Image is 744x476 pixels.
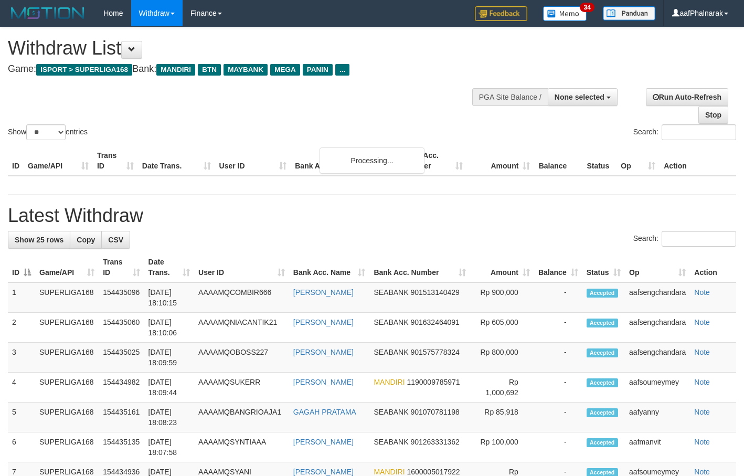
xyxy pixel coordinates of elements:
th: Trans ID: activate to sort column ascending [99,252,144,282]
td: Rp 605,000 [470,313,534,343]
td: SUPERLIGA168 [35,373,99,403]
td: aafsoumeymey [625,373,690,403]
td: 2 [8,313,35,343]
h1: Withdraw List [8,38,485,59]
span: SEABANK [374,348,408,356]
td: [DATE] 18:08:23 [144,403,195,432]
td: AAAAMQCOMBIR666 [194,282,289,313]
span: ... [335,64,349,76]
th: Op: activate to sort column ascending [625,252,690,282]
td: aafsengchandara [625,343,690,373]
span: SEABANK [374,288,408,297]
td: [DATE] 18:07:58 [144,432,195,462]
td: [DATE] 18:09:44 [144,373,195,403]
th: Op [617,146,660,176]
td: - [534,282,582,313]
input: Search: [662,124,736,140]
th: Balance: activate to sort column ascending [534,252,582,282]
span: Copy [77,236,95,244]
span: SEABANK [374,438,408,446]
button: None selected [548,88,618,106]
td: 3 [8,343,35,373]
td: aafsengchandara [625,313,690,343]
th: Trans ID [93,146,138,176]
span: Accepted [587,348,618,357]
span: Accepted [587,378,618,387]
span: Copy 901070781198 to clipboard [410,408,459,416]
div: PGA Site Balance / [472,88,548,106]
a: Stop [698,106,728,124]
span: Copy 901575778324 to clipboard [410,348,459,356]
span: None selected [555,93,604,101]
th: User ID [215,146,291,176]
td: 154435161 [99,403,144,432]
th: Bank Acc. Number [399,146,467,176]
span: Copy 901263331362 to clipboard [410,438,459,446]
th: Bank Acc. Name [291,146,399,176]
span: MANDIRI [374,378,405,386]
td: aafmanvit [625,432,690,462]
td: SUPERLIGA168 [35,343,99,373]
th: Date Trans.: activate to sort column ascending [144,252,195,282]
span: Copy 901632464091 to clipboard [410,318,459,326]
td: 154435060 [99,313,144,343]
td: Rp 900,000 [470,282,534,313]
a: Note [694,318,710,326]
span: Show 25 rows [15,236,63,244]
img: MOTION_logo.png [8,5,88,21]
td: - [534,343,582,373]
span: Accepted [587,438,618,447]
th: ID [8,146,24,176]
td: [DATE] 18:10:06 [144,313,195,343]
label: Show entries [8,124,88,140]
div: Processing... [320,147,424,174]
td: 6 [8,432,35,462]
span: Accepted [587,408,618,417]
td: Rp 1,000,692 [470,373,534,403]
td: [DATE] 18:09:59 [144,343,195,373]
span: Accepted [587,319,618,327]
td: aafyanny [625,403,690,432]
a: GAGAH PRATAMA [293,408,356,416]
td: - [534,313,582,343]
a: Note [694,378,710,386]
label: Search: [633,231,736,247]
a: Show 25 rows [8,231,70,249]
h1: Latest Withdraw [8,205,736,226]
span: MANDIRI [156,64,195,76]
td: 4 [8,373,35,403]
a: [PERSON_NAME] [293,468,354,476]
span: SEABANK [374,318,408,326]
h4: Game: Bank: [8,64,485,75]
td: 5 [8,403,35,432]
a: [PERSON_NAME] [293,348,354,356]
td: SUPERLIGA168 [35,282,99,313]
td: 154435025 [99,343,144,373]
a: [PERSON_NAME] [293,318,354,326]
a: Run Auto-Refresh [646,88,728,106]
a: [PERSON_NAME] [293,288,354,297]
th: Game/API: activate to sort column ascending [35,252,99,282]
td: [DATE] 18:10:15 [144,282,195,313]
td: aafsengchandara [625,282,690,313]
a: Note [694,468,710,476]
span: CSV [108,236,123,244]
th: User ID: activate to sort column ascending [194,252,289,282]
td: SUPERLIGA168 [35,432,99,462]
label: Search: [633,124,736,140]
td: AAAAMQSYNTIAAA [194,432,289,462]
th: Game/API [24,146,93,176]
select: Showentries [26,124,66,140]
span: MAYBANK [224,64,268,76]
td: AAAAMQOBOSS227 [194,343,289,373]
a: Note [694,288,710,297]
a: Copy [70,231,102,249]
span: PANIN [303,64,333,76]
span: BTN [198,64,221,76]
th: ID: activate to sort column descending [8,252,35,282]
a: Note [694,348,710,356]
th: Amount [467,146,535,176]
th: Action [690,252,736,282]
th: Status [582,146,617,176]
span: Accepted [587,289,618,298]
